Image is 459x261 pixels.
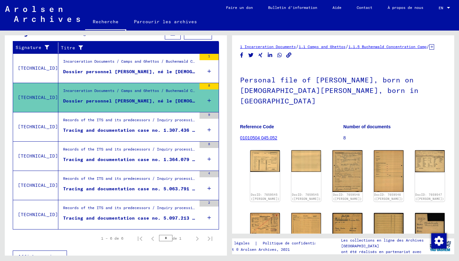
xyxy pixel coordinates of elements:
a: 1 Incarceration Documents [240,44,296,49]
img: 002.jpg [291,213,321,234]
img: 001.jpg [332,213,362,254]
mat-select-trigger: EN [439,5,443,10]
div: Tracing and documentation case no. 1.364.079 pour [PERSON_NAME] né le [DEMOGRAPHIC_DATA] [63,156,196,163]
div: Titre [61,43,213,53]
button: Partager sur Twitter [248,51,254,59]
img: 001.jpg [415,150,445,172]
img: 002.jpg [374,213,404,254]
button: Partager sur LinkedIn [267,51,273,59]
button: Copy link [286,51,292,59]
div: 2 [200,200,219,207]
div: de 1 [159,235,191,241]
a: Parcourir les archives [126,14,205,29]
p: Les collections en ligne des Archives [GEOGRAPHIC_DATA] [341,237,426,249]
img: Arolsen_neg.svg [5,6,80,22]
a: 1.1 Camps and Ghettos [299,44,346,49]
div: Titre [61,45,206,51]
img: 001.jpg [250,150,280,172]
span: / [426,44,429,49]
a: Politique de confidentialité [258,240,333,247]
div: Incarceration Documents / Camps and Ghettos / Buchenwald Concentration Camp / Individual Document... [63,59,196,67]
h1: Personal file of [PERSON_NAME], born on [DEMOGRAPHIC_DATA][PERSON_NAME], born in [GEOGRAPHIC_DATA] [240,65,446,114]
b: Number of documents [343,124,391,129]
button: Première page [134,232,146,245]
a: Recherche [85,14,126,31]
div: Dossier personnel [PERSON_NAME], né le [DEMOGRAPHIC_DATA], né à [GEOGRAPHIC_DATA] [63,98,196,104]
td: [TECHNICAL_ID] [13,141,58,171]
div: Tracing and documentation case no. 5.063.791 pour [PERSON_NAME] né le [DEMOGRAPHIC_DATA] [63,186,196,192]
button: Share on WhatsApp [276,51,283,59]
a: 1.1.5 Buchenwald Concentration Camp [348,44,426,49]
button: Share on Xing [257,51,264,59]
img: 001.jpg [415,213,445,250]
td: [TECHNICAL_ID] [13,112,58,141]
a: DocID: 7659545 ([PERSON_NAME]) [251,193,280,201]
button: Page précédente [146,232,159,245]
div: 8 [200,142,219,148]
div: Records of the ITS and its predecessors / Inquiry processing / ITS case files as of 1947 / Reposi... [63,176,196,185]
b: Reference Code [240,124,274,129]
p: ont été réalisés en partenariat avec [341,249,426,255]
img: yv_logo.png [428,238,452,254]
a: Mentions légales [214,240,255,247]
a: 01010504 045.052 [240,135,277,140]
button: Page suivante [191,232,204,245]
a: DocID: 7659547 ([PERSON_NAME]) [415,193,444,201]
div: Dossier personnel [PERSON_NAME], né le [DEMOGRAPHIC_DATA][PERSON_NAME] [63,68,196,75]
span: Afficher moins [18,254,58,259]
p: 8 [343,135,446,141]
img: 002.jpg [291,150,321,172]
span: / [346,44,348,49]
td: [TECHNICAL_ID] [13,200,58,229]
img: Modifier le consentement [431,233,447,249]
div: 4 [200,171,219,177]
div: Records of the ITS and its predecessors / Inquiry processing / ITS case files as of 1947 / Reposi... [63,205,196,214]
div: Incarceration Documents / Camps and Ghettos / Buchenwald Concentration Camp / Individual Document... [63,88,196,97]
button: Dernière page [204,232,216,245]
button: Share on Facebook [238,51,245,59]
img: 002.jpg [374,150,404,192]
a: DocID: 7659545 ([PERSON_NAME]) [292,193,321,201]
td: [TECHNICAL_ID] [13,171,58,200]
div: Tracing and documentation case no. 5.097.213 pour [PERSON_NAME] [63,215,196,222]
p: Copyright © Arolsen Archives, 2021 [214,247,333,252]
div: Signature [16,43,60,53]
div: Signature [16,44,53,51]
div: Records of the ITS and its predecessors / Inquiry processing / ITS case files as of 1947 / Reposi... [63,117,196,126]
div: 1 – 6 de 6 [101,236,123,241]
span: / [296,44,299,49]
a: DocID: 7659546 ([PERSON_NAME]) [374,193,403,201]
a: DocID: 7659546 ([PERSON_NAME]) [333,193,362,201]
img: 001.jpg [250,213,280,234]
div: Records of the ITS and its predecessors / Inquiry processing / ITS case files as of 1947 / Reposi... [63,146,196,155]
img: 001.jpg [332,150,362,192]
div: | [214,240,333,247]
span: Filtre [189,31,207,36]
div: Tracing and documentation case no. 1.307.436 pour [PERSON_NAME] né le [DEMOGRAPHIC_DATA] [63,127,196,134]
